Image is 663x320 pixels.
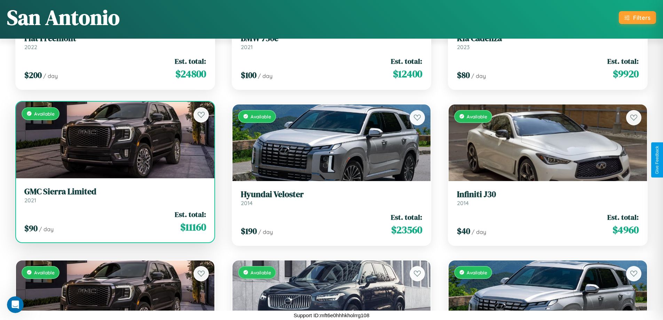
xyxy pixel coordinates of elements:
a: BMW 750e2021 [241,33,423,50]
span: 2021 [241,44,253,50]
span: 2021 [24,197,36,204]
span: Available [34,270,55,275]
a: Hyundai Veloster2014 [241,189,423,206]
span: $ 40 [457,225,470,237]
h3: BMW 750e [241,33,423,44]
span: Est. total: [391,56,422,66]
h3: Fiat Freemont [24,33,206,44]
span: $ 11160 [180,220,206,234]
span: Available [251,270,271,275]
h1: San Antonio [7,3,120,32]
span: / day [258,72,273,79]
span: / day [43,72,58,79]
span: 2023 [457,44,469,50]
span: / day [471,72,486,79]
h3: Kia Cadenza [457,33,639,44]
span: Available [251,114,271,119]
span: Available [34,111,55,117]
span: Available [467,114,487,119]
span: $ 24800 [175,67,206,81]
span: $ 190 [241,225,257,237]
span: / day [258,228,273,235]
span: $ 9920 [613,67,639,81]
span: $ 12400 [393,67,422,81]
span: $ 90 [24,223,38,234]
span: 2014 [457,200,469,206]
span: Available [467,270,487,275]
div: Give Feedback [655,146,660,174]
span: 2014 [241,200,253,206]
span: $ 100 [241,69,256,81]
span: Est. total: [391,212,422,222]
iframe: Intercom live chat [7,296,24,313]
span: Est. total: [175,56,206,66]
a: Fiat Freemont2022 [24,33,206,50]
span: 2022 [24,44,37,50]
span: $ 80 [457,69,470,81]
span: / day [472,228,486,235]
span: Est. total: [607,212,639,222]
div: Filters [633,14,650,21]
p: Support ID: mft6e0hhhkholrrg108 [294,311,370,320]
span: $ 23560 [391,223,422,237]
a: Kia Cadenza2023 [457,33,639,50]
h3: Hyundai Veloster [241,189,423,200]
a: GMC Sierra Limited2021 [24,187,206,204]
span: Est. total: [607,56,639,66]
span: $ 200 [24,69,42,81]
h3: GMC Sierra Limited [24,187,206,197]
span: / day [39,226,54,233]
h3: Infiniti J30 [457,189,639,200]
span: $ 4960 [613,223,639,237]
button: Filters [619,11,656,24]
span: Est. total: [175,209,206,219]
a: Infiniti J302014 [457,189,639,206]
